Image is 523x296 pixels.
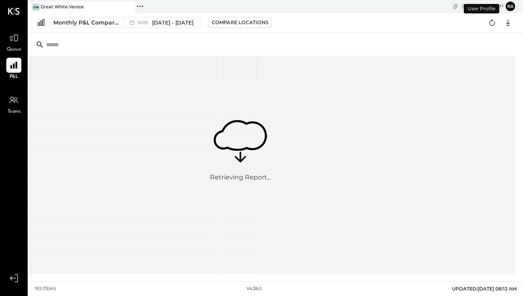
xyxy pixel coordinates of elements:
span: am [497,3,504,9]
div: Compare Locations [212,19,268,26]
a: Teams [0,92,27,115]
span: P&L [9,74,19,81]
div: User Profile [464,4,499,13]
div: GW [32,4,40,11]
div: [DATE] [461,2,504,10]
div: Great White Venice [41,4,84,10]
span: UPDATED: [DATE] 08:12 AM [452,286,517,292]
span: 8 : 36 [480,2,496,10]
button: Compare Locations [208,17,272,28]
a: Queue [0,30,27,53]
span: Teams [8,108,21,115]
div: Monthly P&L Comparison [53,19,120,26]
span: Queue [7,46,21,53]
span: M09 [138,21,150,25]
div: Retrieving Report... [210,173,271,183]
div: v 4.38.0 [246,286,261,292]
button: Monthly P&L Comparison M09[DATE] - [DATE] [49,17,201,28]
div: 193 items [35,286,56,292]
span: [DATE] - [DATE] [152,19,194,26]
div: copy link [452,2,459,10]
a: P&L [0,58,27,81]
button: ra [506,2,515,11]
